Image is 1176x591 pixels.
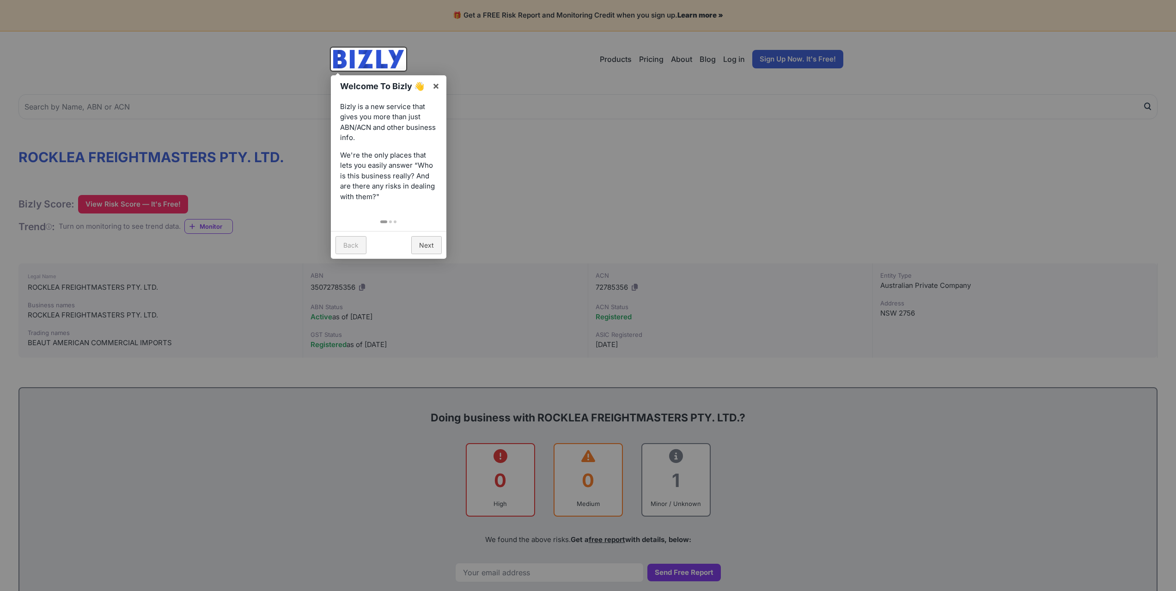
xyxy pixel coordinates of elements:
p: We're the only places that lets you easily answer “Who is this business really? And are there any... [340,150,437,202]
a: Back [335,236,366,254]
p: Bizly is a new service that gives you more than just ABN/ACN and other business info. [340,102,437,143]
a: × [426,75,446,96]
h1: Welcome To Bizly 👋 [340,80,427,92]
a: Next [411,236,442,254]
